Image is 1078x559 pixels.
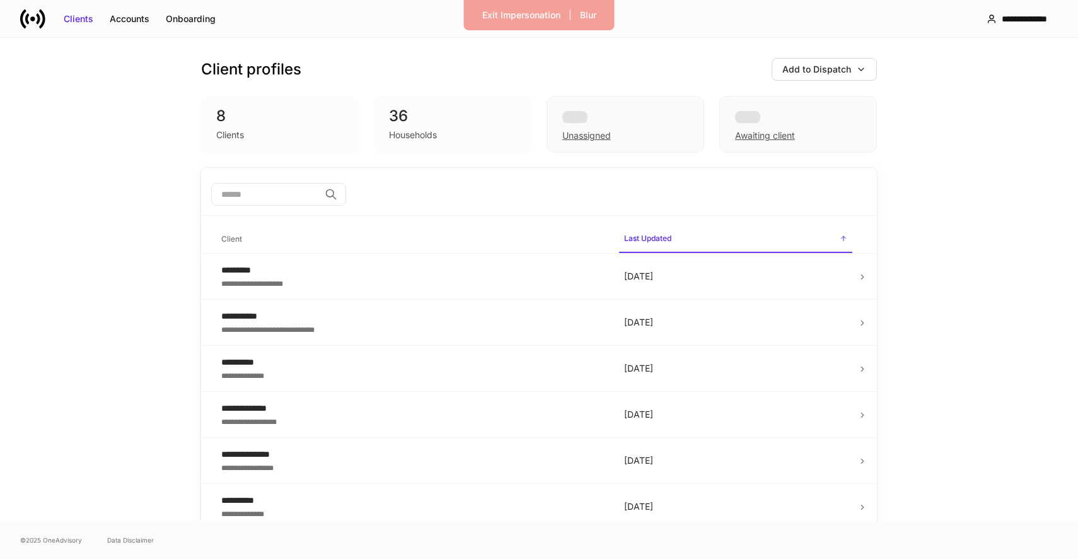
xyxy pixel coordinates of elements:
[547,96,704,153] div: Unassigned
[782,63,851,76] div: Add to Dispatch
[216,106,344,126] div: 8
[101,9,158,29] button: Accounts
[110,13,149,25] div: Accounts
[624,232,671,244] h6: Last Updated
[735,129,795,142] div: Awaiting client
[719,96,877,153] div: Awaiting client
[107,535,154,545] a: Data Disclaimer
[474,5,569,25] button: Exit Impersonation
[389,129,437,141] div: Households
[389,106,516,126] div: 36
[158,9,224,29] button: Onboarding
[221,233,242,245] h6: Client
[619,226,852,253] span: Last Updated
[772,58,877,81] button: Add to Dispatch
[572,5,605,25] button: Blur
[216,227,609,252] span: Client
[64,13,93,25] div: Clients
[624,454,847,467] p: [DATE]
[580,9,596,21] div: Blur
[624,362,847,375] p: [DATE]
[624,408,847,421] p: [DATE]
[166,13,216,25] div: Onboarding
[624,270,847,283] p: [DATE]
[201,59,301,79] h3: Client profiles
[624,500,847,513] p: [DATE]
[55,9,101,29] button: Clients
[482,9,560,21] div: Exit Impersonation
[20,535,82,545] span: © 2025 OneAdvisory
[216,129,244,141] div: Clients
[624,316,847,329] p: [DATE]
[562,129,611,142] div: Unassigned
